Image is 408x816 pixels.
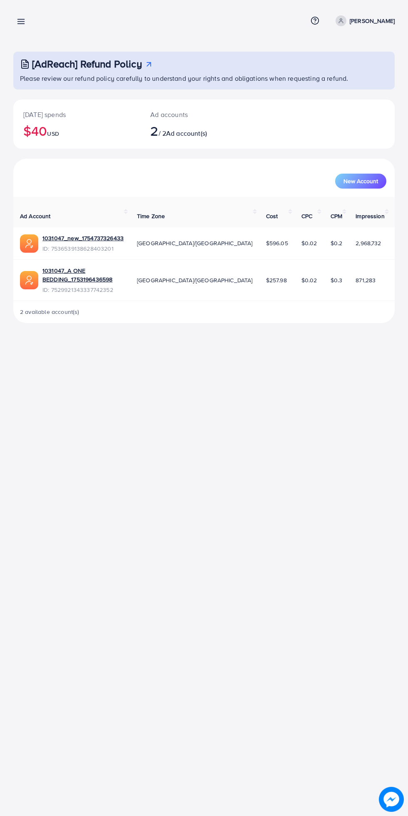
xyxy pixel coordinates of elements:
span: ID: 7529921343337742352 [42,286,124,294]
span: Ad Account [20,212,51,220]
span: Cost [266,212,278,220]
button: New Account [335,174,386,189]
span: Time Zone [137,212,165,220]
span: CPM [331,212,342,220]
span: $0.3 [331,276,343,284]
h3: [AdReach] Refund Policy [32,58,142,70]
h2: / 2 [150,123,226,139]
a: [PERSON_NAME] [332,15,395,26]
span: 2 available account(s) [20,308,80,316]
p: [PERSON_NAME] [350,16,395,26]
a: 1031047_A ONE BEDDING_1753196436598 [42,266,124,284]
span: $257.98 [266,276,287,284]
a: 1031047_new_1754737326433 [42,234,124,242]
span: New Account [343,178,378,184]
span: 2,968,732 [356,239,381,247]
span: 2 [150,121,158,140]
span: $0.02 [301,239,317,247]
span: $0.02 [301,276,317,284]
p: Ad accounts [150,109,226,119]
span: ID: 7536539138628403201 [42,244,124,253]
img: image [379,787,404,812]
span: 871,283 [356,276,376,284]
p: Please review our refund policy carefully to understand your rights and obligations when requesti... [20,73,390,83]
img: ic-ads-acc.e4c84228.svg [20,271,38,289]
p: [DATE] spends [23,109,130,119]
span: Impression [356,212,385,220]
span: [GEOGRAPHIC_DATA]/[GEOGRAPHIC_DATA] [137,276,253,284]
span: $596.05 [266,239,288,247]
span: CPC [301,212,312,220]
span: Ad account(s) [166,129,207,138]
img: ic-ads-acc.e4c84228.svg [20,234,38,253]
span: [GEOGRAPHIC_DATA]/[GEOGRAPHIC_DATA] [137,239,253,247]
span: $0.2 [331,239,343,247]
span: USD [47,129,59,138]
h2: $40 [23,123,130,139]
